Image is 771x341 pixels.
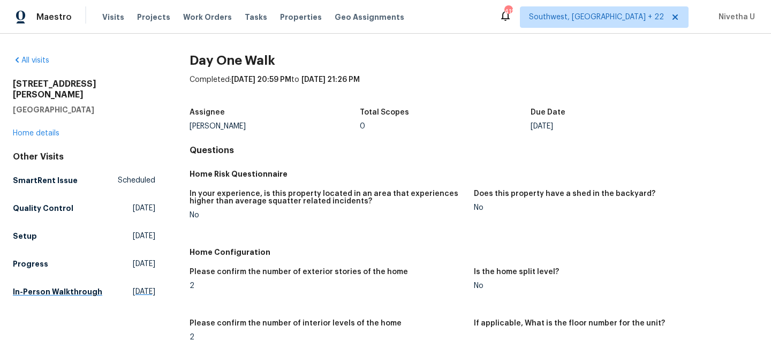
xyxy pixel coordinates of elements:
[13,203,73,214] h5: Quality Control
[190,211,465,219] div: No
[13,286,102,297] h5: In-Person Walkthrough
[245,13,267,21] span: Tasks
[13,231,37,241] h5: Setup
[13,171,155,190] a: SmartRent IssueScheduled
[133,203,155,214] span: [DATE]
[190,55,758,66] h2: Day One Walk
[137,12,170,22] span: Projects
[190,169,758,179] h5: Home Risk Questionnaire
[280,12,322,22] span: Properties
[190,247,758,257] h5: Home Configuration
[190,109,225,116] h5: Assignee
[504,6,512,17] div: 412
[360,109,409,116] h5: Total Scopes
[474,268,559,276] h5: Is the home split level?
[133,231,155,241] span: [DATE]
[231,76,291,84] span: [DATE] 20:59 PM
[190,282,465,290] div: 2
[190,123,360,130] div: [PERSON_NAME]
[13,130,59,137] a: Home details
[474,204,750,211] div: No
[531,109,565,116] h5: Due Date
[13,151,155,162] div: Other Visits
[529,12,664,22] span: Southwest, [GEOGRAPHIC_DATA] + 22
[531,123,701,130] div: [DATE]
[118,175,155,186] span: Scheduled
[133,259,155,269] span: [DATE]
[335,12,404,22] span: Geo Assignments
[13,226,155,246] a: Setup[DATE]
[190,320,402,327] h5: Please confirm the number of interior levels of the home
[13,259,48,269] h5: Progress
[183,12,232,22] span: Work Orders
[13,199,155,218] a: Quality Control[DATE]
[360,123,531,130] div: 0
[13,104,155,115] h5: [GEOGRAPHIC_DATA]
[13,282,155,301] a: In-Person Walkthrough[DATE]
[714,12,755,22] span: Nivetha U
[190,268,408,276] h5: Please confirm the number of exterior stories of the home
[190,190,465,205] h5: In your experience, is this property located in an area that experiences higher than average squa...
[13,79,155,100] h2: [STREET_ADDRESS][PERSON_NAME]
[13,175,78,186] h5: SmartRent Issue
[13,57,49,64] a: All visits
[190,334,465,341] div: 2
[474,320,665,327] h5: If applicable, What is the floor number for the unit?
[474,190,655,198] h5: Does this property have a shed in the backyard?
[301,76,360,84] span: [DATE] 21:26 PM
[190,74,758,102] div: Completed: to
[102,12,124,22] span: Visits
[36,12,72,22] span: Maestro
[133,286,155,297] span: [DATE]
[474,282,750,290] div: No
[190,145,758,156] h4: Questions
[13,254,155,274] a: Progress[DATE]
